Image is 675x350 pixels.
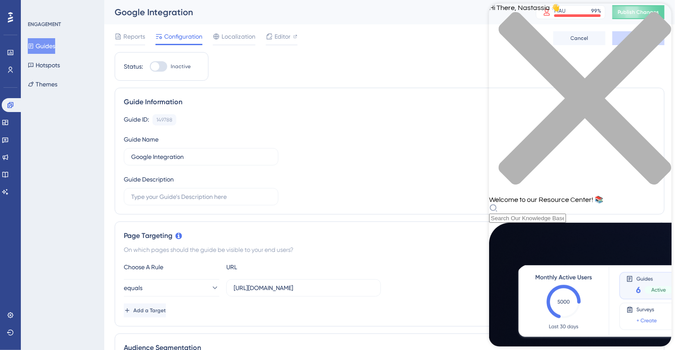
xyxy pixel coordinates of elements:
[115,6,514,18] div: Google Integration
[3,3,23,23] button: Open AI Assistant Launcher
[124,283,142,293] span: equals
[123,31,145,42] span: Reports
[156,116,172,123] div: 149788
[124,279,219,297] button: equals
[124,174,174,185] div: Guide Description
[5,5,21,21] img: launcher-image-alternative-text
[28,76,57,92] button: Themes
[124,97,655,107] div: Guide Information
[124,61,143,72] div: Status:
[275,31,291,42] span: Editor
[28,57,60,73] button: Hotspots
[60,4,63,11] div: 1
[234,283,374,293] input: yourwebsite.com/path
[222,31,255,42] span: Localization
[171,63,191,70] span: Inactive
[28,38,55,54] button: Guides
[124,244,655,255] div: On which pages should the guide be visible to your end users?
[226,262,322,272] div: URL
[20,2,54,13] span: Need Help?
[131,152,271,162] input: Type your Guide’s Name here
[28,21,61,28] div: ENGAGEMENT
[124,231,655,241] div: Page Targeting
[131,192,271,201] input: Type your Guide’s Description here
[124,304,166,317] button: Add a Target
[124,262,219,272] div: Choose A Rule
[164,31,202,42] span: Configuration
[133,307,166,314] span: Add a Target
[124,134,159,145] div: Guide Name
[124,114,149,125] div: Guide ID:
